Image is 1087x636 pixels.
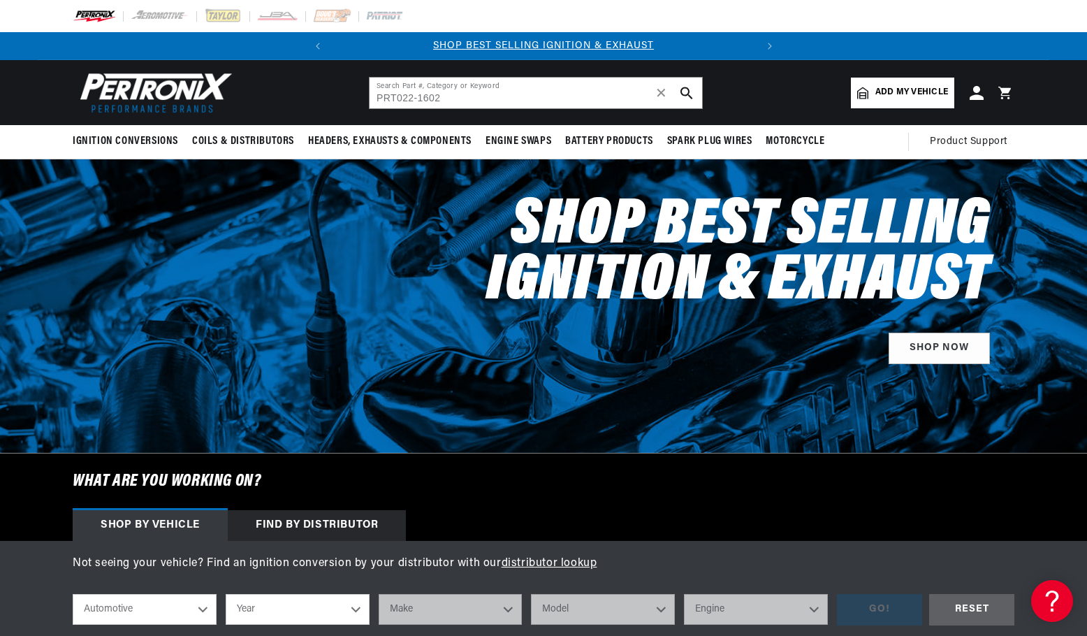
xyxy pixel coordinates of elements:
span: Product Support [930,134,1007,150]
div: RESET [929,594,1014,626]
span: Ignition Conversions [73,134,178,149]
a: Add my vehicle [851,78,954,108]
slideshow-component: Translation missing: en.sections.announcements.announcement_bar [38,32,1049,60]
span: Engine Swaps [486,134,551,149]
a: SHOP BEST SELLING IGNITION & EXHAUST [433,41,654,51]
div: 1 of 2 [332,38,756,54]
select: Make [379,594,523,625]
div: Announcement [332,38,756,54]
h6: What are you working on? [38,454,1049,509]
div: Shop by vehicle [73,510,228,541]
span: Spark Plug Wires [667,134,752,149]
div: Find by Distributor [228,510,406,541]
h2: Shop Best Selling Ignition & Exhaust [393,198,990,310]
a: distributor lookup [502,558,597,569]
summary: Motorcycle [759,125,831,158]
img: Pertronix [73,68,233,117]
button: Translation missing: en.sections.announcements.previous_announcement [304,32,332,60]
select: Year [226,594,370,625]
summary: Spark Plug Wires [660,125,759,158]
button: search button [671,78,702,108]
span: Motorcycle [766,134,824,149]
summary: Product Support [930,125,1014,159]
span: Headers, Exhausts & Components [308,134,472,149]
a: SHOP NOW [889,333,990,364]
select: Ride Type [73,594,217,625]
span: Add my vehicle [875,86,948,99]
span: Battery Products [565,134,653,149]
summary: Battery Products [558,125,660,158]
summary: Engine Swaps [479,125,558,158]
span: Coils & Distributors [192,134,294,149]
summary: Headers, Exhausts & Components [301,125,479,158]
button: Translation missing: en.sections.announcements.next_announcement [756,32,784,60]
select: Model [531,594,675,625]
summary: Coils & Distributors [185,125,301,158]
p: Not seeing your vehicle? Find an ignition conversion by your distributor with our [73,555,1014,573]
input: Search Part #, Category or Keyword [370,78,702,108]
summary: Ignition Conversions [73,125,185,158]
select: Engine [684,594,828,625]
